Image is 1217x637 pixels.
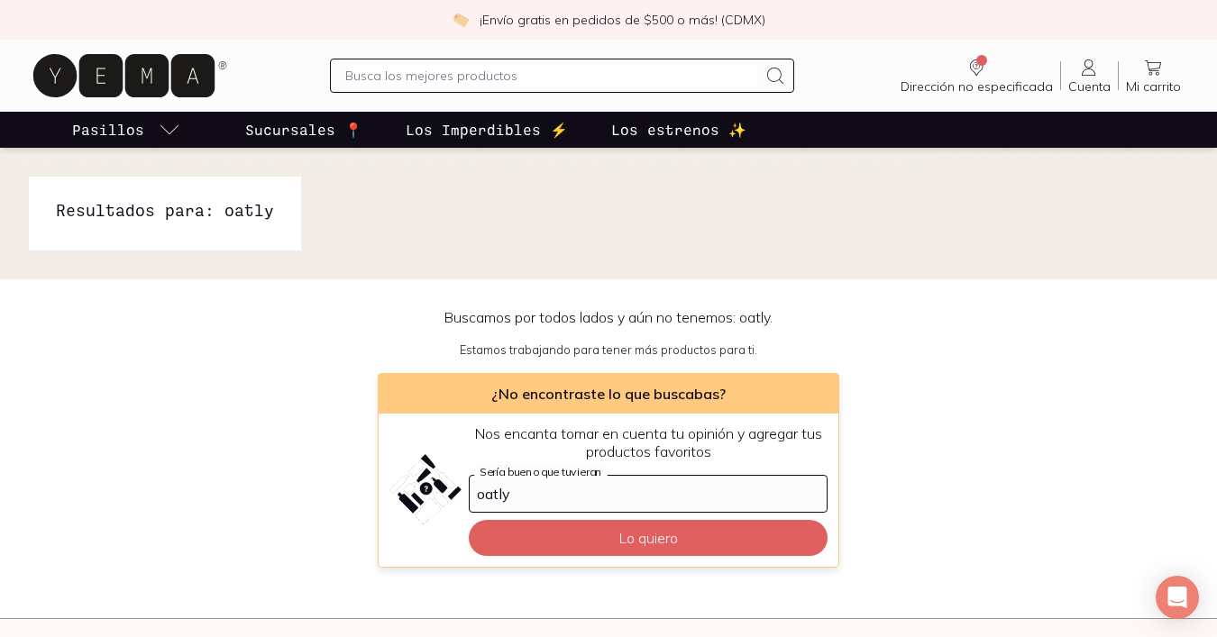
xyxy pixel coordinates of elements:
a: pasillo-todos-link [69,112,184,148]
p: Pasillos [72,119,144,141]
p: Nos encanta tomar en cuenta tu opinión y agregar tus productos favoritos [469,424,828,460]
a: Cuenta [1061,57,1118,95]
h1: Resultados para: oatly [56,198,274,222]
div: Open Intercom Messenger [1156,576,1199,619]
p: Sucursales 📍 [245,119,362,141]
label: Sería bueno que tuvieran [474,465,608,478]
a: Sucursales 📍 [242,112,366,148]
input: Busca los mejores productos [345,65,756,86]
span: Dirección no especificada [901,78,1053,95]
span: Mi carrito [1126,78,1181,95]
a: Los estrenos ✨ [608,112,750,148]
p: Los estrenos ✨ [611,119,746,141]
p: Los Imperdibles ⚡️ [406,119,568,141]
span: Cuenta [1068,78,1111,95]
div: ¿No encontraste lo que buscabas? [379,374,838,414]
a: Los Imperdibles ⚡️ [402,112,572,148]
img: check [453,12,469,28]
button: Lo quiero [469,520,828,556]
p: ¡Envío gratis en pedidos de $500 o más! (CDMX) [480,11,765,29]
a: Mi carrito [1119,57,1188,95]
a: Dirección no especificada [893,57,1060,95]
